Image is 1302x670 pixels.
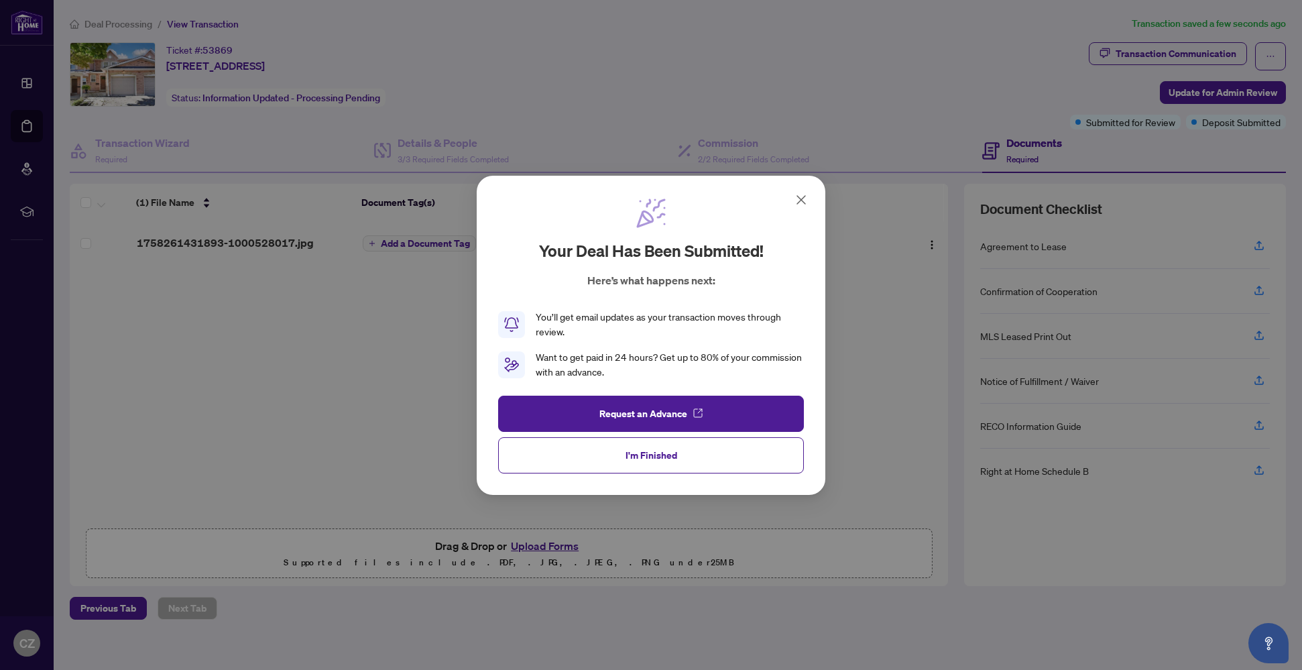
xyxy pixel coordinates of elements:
div: You’ll get email updates as your transaction moves through review. [536,310,804,339]
span: Request an Advance [599,402,687,424]
p: Here’s what happens next: [587,272,715,288]
button: Open asap [1248,623,1289,663]
h2: Your deal has been submitted! [539,240,764,262]
button: I'm Finished [498,437,804,473]
button: Request an Advance [498,395,804,431]
span: I'm Finished [626,444,677,465]
div: Want to get paid in 24 hours? Get up to 80% of your commission with an advance. [536,350,804,380]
